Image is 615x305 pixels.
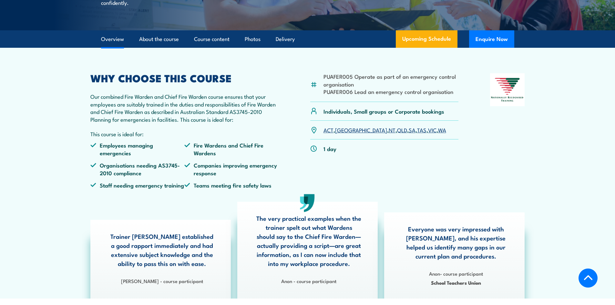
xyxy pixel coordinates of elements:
[409,126,415,134] a: SA
[323,107,444,115] p: Individuals, Small groups or Corporate bookings
[245,31,261,48] a: Photos
[281,277,336,284] strong: Anon - course participant
[90,93,279,123] p: Our combined Fire Warden and Chief Fire Warden course ensures that your employees are suitably tr...
[184,161,279,177] li: Companies improving emergency response
[139,31,179,48] a: About the course
[335,126,387,134] a: [GEOGRAPHIC_DATA]
[90,181,185,189] li: Staff needing emergency training
[469,30,514,48] button: Enquire Now
[417,126,426,134] a: TAS
[403,224,508,260] p: Everyone was very impressed with [PERSON_NAME], and his expertise helped us identify many gaps in...
[184,141,279,157] li: Fire Wardens and Chief Fire Wardens
[90,130,279,137] p: This course is ideal for:
[90,141,185,157] li: Employees managing emergencies
[184,181,279,189] li: Teams meeting fire safety laws
[256,214,362,268] p: The very practical examples when the trainer spelt out what Wardens should say to the Chief Fire ...
[403,279,508,286] span: School Teachers Union
[121,277,203,284] strong: [PERSON_NAME] - course participant
[276,31,295,48] a: Delivery
[428,126,436,134] a: VIC
[323,145,336,152] p: 1 day
[490,73,525,106] img: Nationally Recognised Training logo.
[101,31,124,48] a: Overview
[323,126,446,134] p: , , , , , , ,
[397,126,407,134] a: QLD
[323,73,459,88] li: PUAFER005 Operate as part of an emergency control organisation
[323,126,333,134] a: ACT
[438,126,446,134] a: WA
[109,232,215,268] p: Trainer [PERSON_NAME] established a good rapport immediately and had extensive subject knowledge ...
[90,73,279,82] h2: WHY CHOOSE THIS COURSE
[429,270,483,277] strong: Anon- course participant
[323,88,459,95] li: PUAFER006 Lead an emergency control organisation
[396,30,457,48] a: Upcoming Schedule
[194,31,230,48] a: Course content
[90,161,185,177] li: Organisations needing AS3745-2010 compliance
[389,126,395,134] a: NT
